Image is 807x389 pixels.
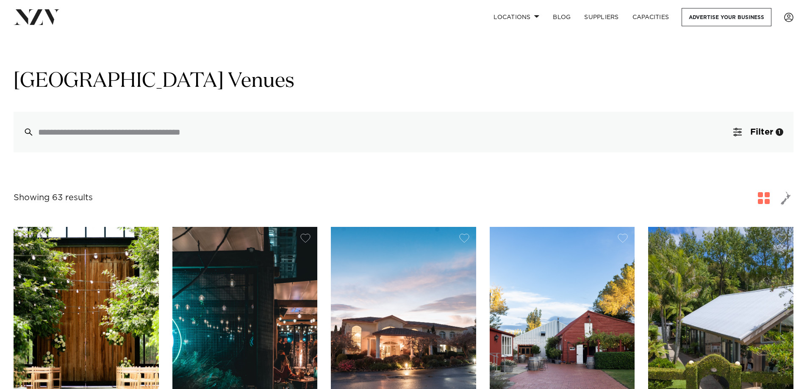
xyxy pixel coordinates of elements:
a: Locations [487,8,546,26]
a: BLOG [546,8,577,26]
button: Filter1 [723,112,793,152]
h1: [GEOGRAPHIC_DATA] Venues [14,68,793,95]
a: SUPPLIERS [577,8,625,26]
div: Showing 63 results [14,191,93,204]
a: Advertise your business [682,8,771,26]
a: Capacities [626,8,676,26]
span: Filter [750,128,773,136]
div: 1 [776,128,783,136]
img: nzv-logo.png [14,9,60,25]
